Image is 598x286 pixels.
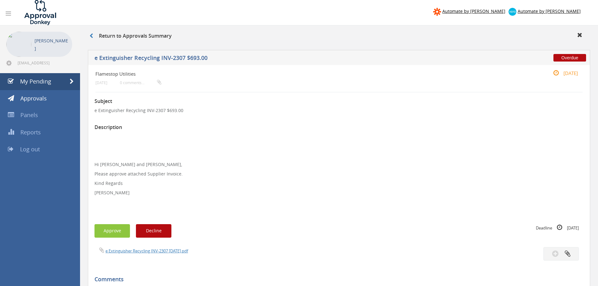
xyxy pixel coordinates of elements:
[20,94,47,102] span: Approvals
[94,180,584,186] p: Kind Regards
[89,33,172,39] h3: Return to Approvals Summary
[136,224,171,238] button: Decline
[20,78,51,85] span: My Pending
[20,111,38,119] span: Panels
[35,37,69,52] p: [PERSON_NAME]
[94,55,438,63] h5: e Extinguisher Recycling INV-2307 $693.00
[94,125,584,130] h3: Description
[20,145,40,153] span: Log out
[95,71,501,77] h4: Flamestop Utilities
[433,8,441,16] img: zapier-logomark.png
[94,161,584,168] p: Hi [PERSON_NAME] and [PERSON_NAME],
[509,8,516,16] img: xero-logo.png
[94,190,584,196] p: [PERSON_NAME]
[94,224,130,238] button: Approve
[94,276,579,283] h5: Comments
[95,80,107,85] small: [DATE]
[553,54,586,62] span: Overdue
[20,128,41,136] span: Reports
[518,8,581,14] span: Automate by [PERSON_NAME]
[120,80,161,85] small: 0 comments...
[94,107,584,114] p: e Extinguisher Recycling INV-2307 $693.00
[105,248,188,254] a: e Extinguisher Recycling INV-2307 [DATE].pdf
[442,8,505,14] span: Automate by [PERSON_NAME]
[94,171,584,177] p: Please approve attached Supplier Invoice.
[18,60,71,65] span: [EMAIL_ADDRESS][DOMAIN_NAME]
[94,99,584,104] h3: Subject
[536,224,579,231] small: Deadline [DATE]
[547,70,578,77] small: [DATE]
